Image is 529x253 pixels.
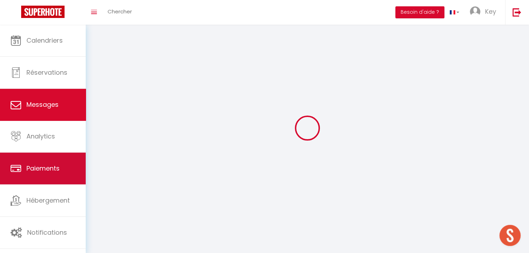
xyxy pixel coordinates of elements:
[395,6,444,18] button: Besoin d'aide ?
[470,6,480,17] img: ...
[499,225,521,246] div: Ouvrir le chat
[26,36,63,45] span: Calendriers
[485,7,496,16] span: Key
[26,100,59,109] span: Messages
[26,196,70,205] span: Hébergement
[27,228,67,237] span: Notifications
[108,8,132,15] span: Chercher
[512,8,521,17] img: logout
[26,68,67,77] span: Réservations
[21,6,65,18] img: Super Booking
[26,164,60,173] span: Paiements
[26,132,55,141] span: Analytics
